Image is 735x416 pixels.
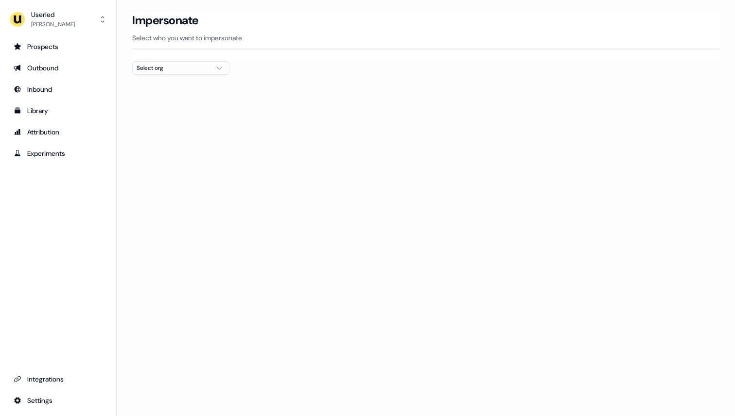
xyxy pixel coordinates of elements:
[8,39,108,54] a: Go to prospects
[14,149,103,158] div: Experiments
[8,393,108,408] a: Go to integrations
[31,10,75,19] div: Userled
[14,374,103,384] div: Integrations
[132,61,229,75] button: Select org
[8,146,108,161] a: Go to experiments
[8,60,108,76] a: Go to outbound experience
[137,63,210,73] div: Select org
[14,42,103,51] div: Prospects
[14,84,103,94] div: Inbound
[132,33,719,43] p: Select who you want to impersonate
[8,124,108,140] a: Go to attribution
[8,82,108,97] a: Go to Inbound
[8,8,108,31] button: Userled[PERSON_NAME]
[14,106,103,116] div: Library
[132,13,199,28] h3: Impersonate
[8,103,108,118] a: Go to templates
[14,396,103,405] div: Settings
[31,19,75,29] div: [PERSON_NAME]
[8,371,108,387] a: Go to integrations
[14,127,103,137] div: Attribution
[14,63,103,73] div: Outbound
